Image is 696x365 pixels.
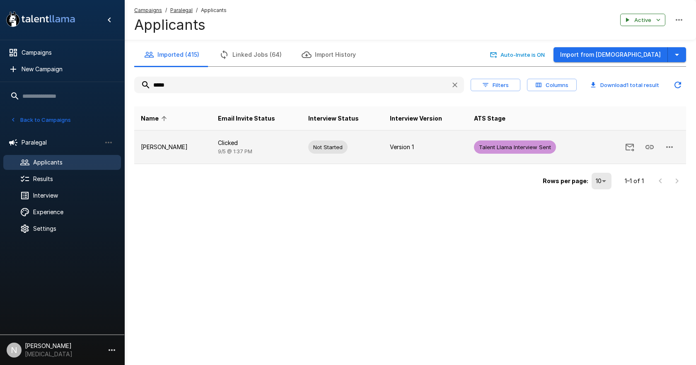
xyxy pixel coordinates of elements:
h4: Applicants [134,16,227,34]
button: Filters [471,79,520,92]
div: 10 [592,173,611,189]
u: Campaigns [134,7,162,13]
button: Active [620,14,665,27]
p: [PERSON_NAME] [141,143,205,151]
button: Linked Jobs (64) [209,43,292,66]
span: Applicants [201,6,227,15]
p: Rows per page: [543,177,588,185]
p: 1–1 of 1 [625,177,644,185]
button: Import from [DEMOGRAPHIC_DATA] [553,47,668,63]
button: Import History [292,43,366,66]
span: Talent Llama Interview Sent [474,143,556,151]
span: / [165,6,167,15]
span: Email Invite Status [218,114,275,123]
span: Interview Status [308,114,359,123]
span: Name [141,114,169,123]
button: Auto-Invite is ON [488,48,547,61]
span: Interview Version [390,114,442,123]
span: 9/5 @ 1:37 PM [218,148,252,155]
p: Clicked [218,139,295,147]
span: Send Invitation [620,143,640,150]
u: Paralegal [170,7,193,13]
span: Not Started [308,143,348,151]
button: Imported (415) [134,43,209,66]
span: / [196,6,198,15]
span: ATS Stage [474,114,505,123]
button: Updated Today - 3:57 PM [669,77,686,93]
button: Columns [527,79,577,92]
span: Copy Interview Link [640,143,660,150]
p: Version 1 [390,143,461,151]
button: Download1 total result [583,79,666,92]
